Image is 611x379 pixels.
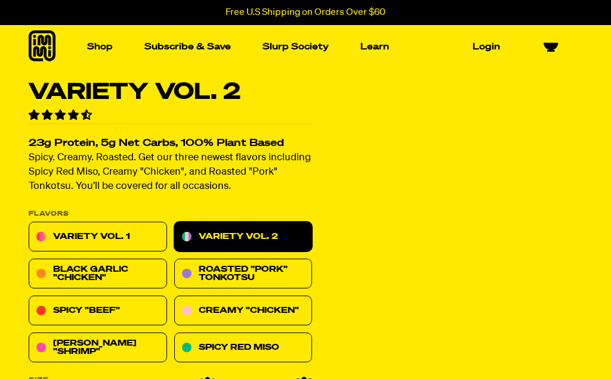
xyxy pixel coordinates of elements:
[140,38,236,56] a: Subscribe & Save
[174,259,313,289] a: Roasted "Pork" Tonkotsu
[258,38,334,56] a: Slurp Society
[82,25,505,69] nav: Main navigation
[174,222,313,252] a: Variety Vol. 2
[82,38,118,56] a: Shop
[29,259,167,289] a: Black Garlic "Chicken"
[174,296,313,326] a: Creamy "Chicken"
[226,7,385,18] p: Free U.S Shipping on Orders Over $60
[468,38,505,56] a: Login
[29,151,312,194] p: Spicy. Creamy. Roasted. Get our three newest flavors including Spicy Red Miso, Creamy "Chicken", ...
[29,222,167,252] a: Variety Vol. 1
[174,333,313,363] a: Spicy Red Miso
[356,38,394,56] a: Learn
[29,296,167,326] a: Spicy "Beef"
[29,333,167,363] a: [PERSON_NAME] "Shrimp"
[29,110,94,121] span: 4.70 stars
[29,211,312,218] p: Flavors
[29,81,312,104] h1: Variety Vol. 2
[29,139,312,149] h2: 23g Protein, 5g Net Carbs, 100% Plant Based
